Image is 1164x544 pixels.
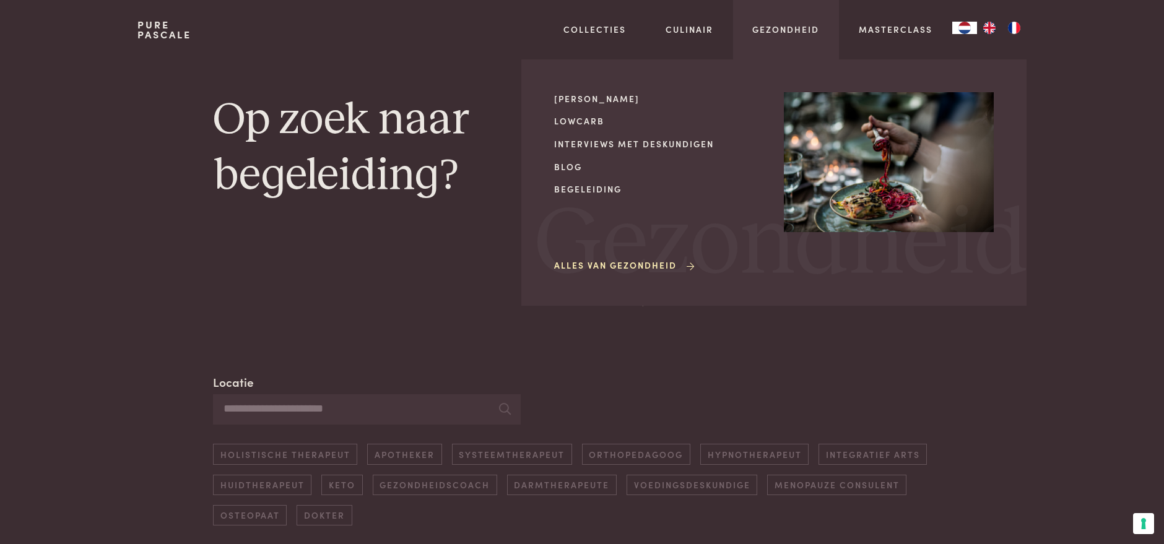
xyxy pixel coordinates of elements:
[627,475,757,495] a: Voedingsdeskundige
[592,183,875,306] span: Hieronder vind je een lijst met deskundigen, die allemaal hun eigen discipline en invalshoek hebb...
[554,259,697,272] a: Alles van Gezondheid
[952,22,977,34] a: NL
[952,22,1027,34] aside: Language selected: Nederlands
[563,23,626,36] a: Collecties
[859,23,932,36] a: Masterclass
[554,137,764,150] a: Interviews met deskundigen
[784,92,994,232] img: Gezondheid
[700,444,809,464] a: Hypnotherapeut
[507,475,617,495] a: Darmtherapeute
[753,23,820,36] a: Gezondheid
[977,22,1027,34] ul: Language list
[582,444,690,464] a: Orthopedagoog
[534,197,1028,292] span: Gezondheid
[819,444,927,464] a: Integratief arts
[767,475,906,495] a: Menopauze consulent
[952,22,977,34] div: Language
[137,20,191,40] a: PurePascale
[213,475,311,495] a: Huidtherapeut
[213,505,287,525] a: Osteopaat
[1133,513,1154,534] button: Uw voorkeuren voor toestemming voor trackingtechnologieën
[554,183,764,196] a: Begeleiding
[977,22,1002,34] a: EN
[213,373,254,391] label: Locatie
[554,160,764,173] a: Blog
[554,114,764,127] a: Lowcarb
[1002,22,1027,34] a: FR
[367,444,441,464] a: Apotheker
[554,92,764,105] a: [PERSON_NAME]
[666,23,713,36] a: Culinair
[373,475,497,495] a: Gezondheidscoach
[297,505,352,525] a: Dokter
[213,444,357,464] a: Holistische therapeut
[452,444,572,464] a: Systeemtherapeut
[321,475,362,495] a: Keto
[213,92,497,204] h1: Op zoek naar begeleiding?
